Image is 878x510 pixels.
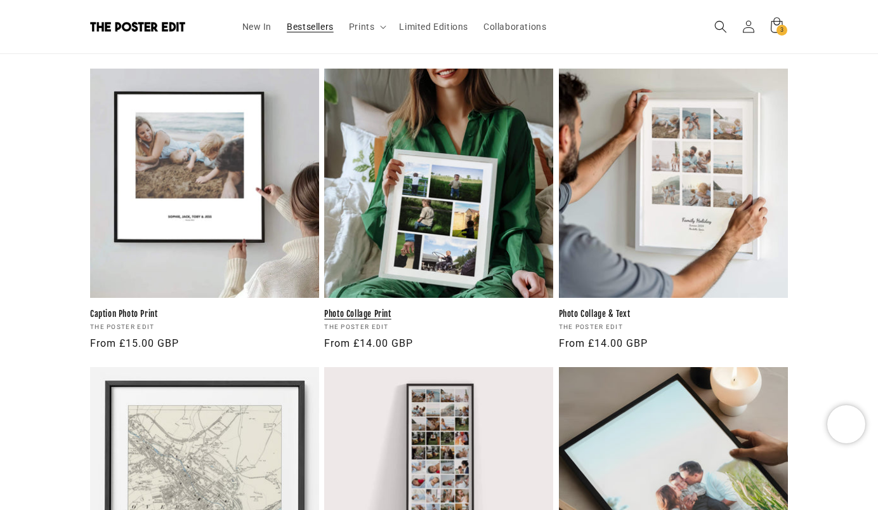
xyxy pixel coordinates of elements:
a: Caption Photo Print [90,309,319,319]
a: Photo Collage & Text [559,309,788,319]
img: The Poster Edit [90,22,185,32]
a: New In [235,13,280,40]
summary: Search [707,13,735,41]
summary: Prints [341,13,392,40]
a: Collaborations [476,13,554,40]
iframe: Chatra live chat [827,405,865,443]
span: Prints [349,21,375,32]
span: Collaborations [483,21,546,32]
a: The Poster Edit [86,17,222,37]
a: Bestsellers [279,13,341,40]
a: Photo Collage Print [324,309,553,319]
span: New In [242,21,272,32]
span: 3 [780,25,784,36]
a: Limited Editions [391,13,476,40]
span: Limited Editions [399,21,468,32]
span: Bestsellers [287,21,334,32]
